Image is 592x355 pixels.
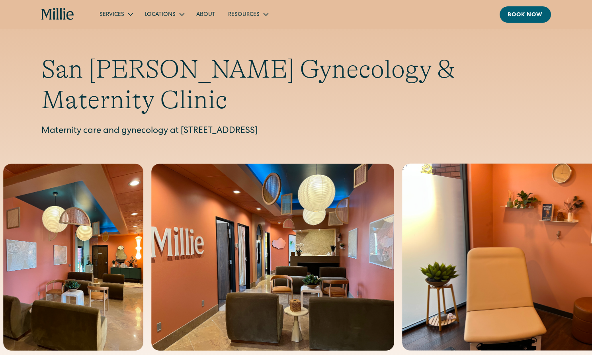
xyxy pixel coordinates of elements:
p: Maternity care and gynecology at [STREET_ADDRESS] [41,125,551,138]
div: Book now [508,11,543,20]
div: Services [100,11,124,19]
div: Locations [145,11,176,19]
div: Resources [228,11,260,19]
div: Services [93,8,139,21]
div: Resources [222,8,274,21]
a: About [190,8,222,21]
a: home [41,8,74,21]
h1: San [PERSON_NAME] Gynecology & Maternity Clinic [41,54,551,115]
div: Locations [139,8,190,21]
a: Book now [500,6,551,23]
